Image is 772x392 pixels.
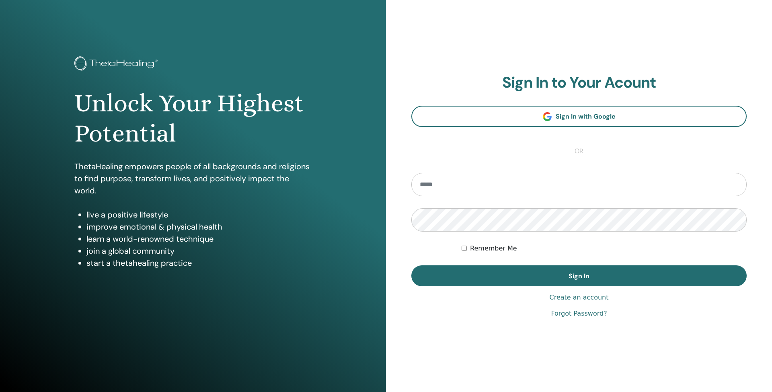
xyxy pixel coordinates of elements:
li: join a global community [86,245,312,257]
label: Remember Me [470,244,517,253]
a: Forgot Password? [551,309,607,318]
span: or [571,146,587,156]
li: start a thetahealing practice [86,257,312,269]
li: learn a world-renowned technique [86,233,312,245]
span: Sign In [569,272,589,280]
li: live a positive lifestyle [86,209,312,221]
a: Create an account [549,293,608,302]
li: improve emotional & physical health [86,221,312,233]
a: Sign In with Google [411,106,747,127]
div: Keep me authenticated indefinitely or until I manually logout [462,244,747,253]
button: Sign In [411,265,747,286]
span: Sign In with Google [556,112,616,121]
p: ThetaHealing empowers people of all backgrounds and religions to find purpose, transform lives, a... [74,160,312,197]
h1: Unlock Your Highest Potential [74,88,312,148]
h2: Sign In to Your Acount [411,74,747,92]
